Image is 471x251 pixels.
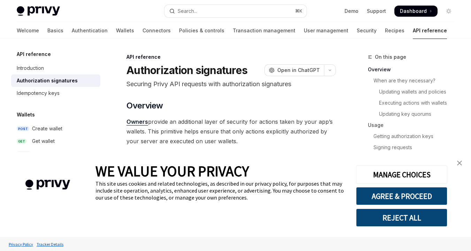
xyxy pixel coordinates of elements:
[126,117,336,146] span: provide an additional layer of security for actions taken by your app’s wallets. This primitive h...
[142,22,171,39] a: Connectors
[368,131,460,142] a: Getting authorization keys
[368,120,460,131] a: Usage
[10,170,85,200] img: company logo
[32,137,55,145] div: Get wallet
[35,238,65,250] a: Tracker Details
[17,22,39,39] a: Welcome
[17,6,60,16] img: light logo
[356,209,447,227] button: REJECT ALL
[47,22,63,39] a: Basics
[367,8,386,15] a: Support
[17,76,78,85] div: Authorization signatures
[126,64,247,76] h1: Authorization signatures
[413,22,447,39] a: API reference
[11,62,100,74] a: Introduction
[368,142,460,153] a: Signing requests
[17,151,31,156] span: PATCH
[400,8,427,15] span: Dashboard
[233,22,295,39] a: Transaction management
[17,139,26,144] span: GET
[357,22,377,39] a: Security
[17,50,51,58] h5: API reference
[457,161,462,165] img: close banner
[356,187,447,205] button: AGREE & PROCEED
[443,6,454,17] button: Toggle dark mode
[368,86,460,97] a: Updating wallets and policies
[368,108,460,120] a: Updating key quorums
[32,149,64,158] div: Update wallet
[277,67,320,74] span: Open in ChatGPT
[11,87,100,99] a: Idempotency keys
[11,122,100,135] a: POSTCreate wallet
[295,8,302,14] span: ⌘ K
[178,7,197,15] div: Search...
[264,64,324,76] button: Open in ChatGPT
[116,22,134,39] a: Wallets
[126,79,336,89] p: Securing Privy API requests with authorization signatures
[17,111,35,119] h5: Wallets
[304,22,348,39] a: User management
[11,74,100,87] a: Authorization signatures
[72,22,108,39] a: Authentication
[126,100,163,111] span: Overview
[453,156,466,170] a: close banner
[356,165,447,184] button: MANAGE CHOICES
[375,53,406,61] span: On this page
[394,6,438,17] a: Dashboard
[95,162,249,180] span: WE VALUE YOUR PRIVACY
[345,8,358,15] a: Demo
[368,97,460,108] a: Executing actions with wallets
[368,75,460,86] a: When are they necessary?
[126,54,336,60] div: API reference
[95,180,346,201] div: This site uses cookies and related technologies, as described in our privacy policy, for purposes...
[11,147,100,160] a: PATCHUpdate wallet
[17,126,29,131] span: POST
[32,124,62,133] div: Create wallet
[368,64,460,75] a: Overview
[17,89,60,97] div: Idempotency keys
[17,64,44,72] div: Introduction
[385,22,404,39] a: Recipes
[164,5,307,17] button: Open search
[7,238,35,250] a: Privacy Policy
[179,22,224,39] a: Policies & controls
[126,118,148,125] a: Owners
[11,135,100,147] a: GETGet wallet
